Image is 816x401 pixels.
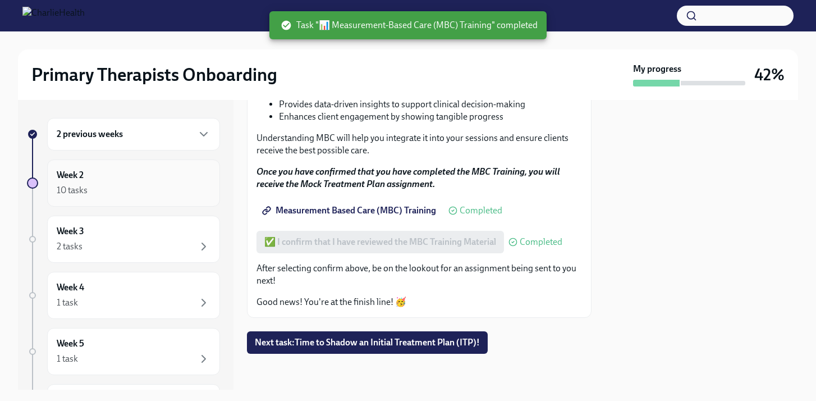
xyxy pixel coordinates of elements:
span: Measurement Based Care (MBC) Training [264,205,436,216]
span: Completed [460,206,502,215]
img: CharlieHealth [22,7,85,25]
span: Next task : Time to Shadow an Initial Treatment Plan (ITP)! [255,337,480,348]
h6: Week 5 [57,338,84,350]
button: Next task:Time to Shadow an Initial Treatment Plan (ITP)! [247,331,488,354]
div: 10 tasks [57,184,88,197]
li: Provides data-driven insights to support clinical decision-making [279,98,582,111]
p: Understanding MBC will help you integrate it into your sessions and ensure clients receive the be... [256,132,582,157]
strong: Once you have confirmed that you have completed the MBC Training, you will receive the Mock Treat... [256,166,560,189]
h6: Week 2 [57,169,84,181]
h6: Week 4 [57,281,84,294]
li: Enhances client engagement by showing tangible progress [279,111,582,123]
p: After selecting confirm above, be on the lookout for an assignment being sent to you next! [256,262,582,287]
span: Task "📊 Measurement-Based Care (MBC) Training" completed [281,19,538,31]
a: Week 210 tasks [27,160,220,207]
a: Week 51 task [27,328,220,375]
h2: Primary Therapists Onboarding [31,63,277,86]
h6: 2 previous weeks [57,128,123,140]
h3: 42% [754,65,785,85]
a: Week 32 tasks [27,216,220,263]
div: 1 task [57,353,78,365]
div: 2 tasks [57,240,82,253]
strong: My progress [633,63,681,75]
a: Measurement Based Care (MBC) Training [256,199,444,222]
a: Week 41 task [27,272,220,319]
p: Good news! You're at the finish line! 🥳 [256,296,582,308]
div: 2 previous weeks [47,118,220,151]
div: 1 task [57,297,78,309]
h6: Week 3 [57,225,84,238]
span: Completed [520,238,562,247]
